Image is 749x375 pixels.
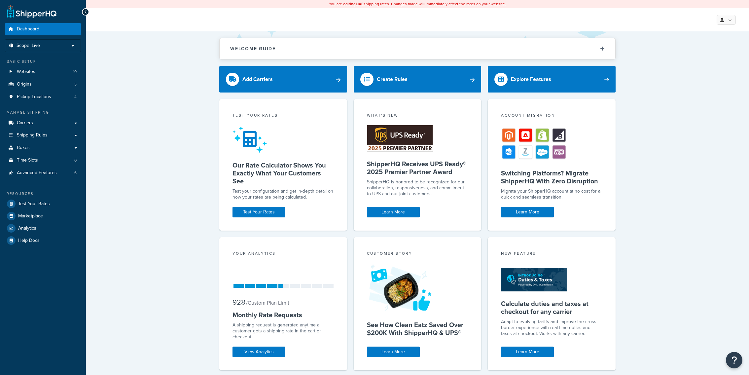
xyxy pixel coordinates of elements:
li: Time Slots [5,154,81,167]
div: Explore Features [511,75,551,84]
div: Test your rates [232,112,334,120]
span: Time Slots [17,158,38,163]
a: Learn More [501,347,554,357]
span: 10 [73,69,77,75]
li: Advanced Features [5,167,81,179]
div: Add Carriers [242,75,273,84]
span: Marketplace [18,213,43,219]
h5: Our Rate Calculator Shows You Exactly What Your Customers See [232,161,334,185]
span: 5 [74,82,77,87]
span: Boxes [17,145,30,151]
h5: Switching Platforms? Migrate ShipperHQ With Zero Disruption [501,169,602,185]
span: Analytics [18,226,36,231]
span: 4 [74,94,77,100]
button: Welcome Guide [220,38,615,59]
h2: Welcome Guide [230,46,276,51]
li: Websites [5,66,81,78]
a: Learn More [367,347,420,357]
a: Websites10 [5,66,81,78]
a: Learn More [501,207,554,217]
span: Advanced Features [17,170,57,176]
div: Account Migration [501,112,602,120]
div: Migrate your ShipperHQ account at no cost for a quick and seamless transition. [501,188,602,200]
div: Basic Setup [5,59,81,64]
div: Test your configuration and get in-depth detail on how your rates are being calculated. [232,188,334,200]
p: ShipperHQ is honored to be recognized for our collaboration, responsiveness, and commitment to UP... [367,179,468,197]
span: 0 [74,158,77,163]
div: Resources [5,191,81,197]
div: A shipping request is generated anytime a customer gets a shipping rate in the cart or checkout. [232,322,334,340]
a: Advanced Features6 [5,167,81,179]
a: View Analytics [232,347,285,357]
a: Add Carriers [219,66,347,93]
div: Manage Shipping [5,110,81,115]
span: Websites [17,69,35,75]
span: Origins [17,82,32,87]
a: Shipping Rules [5,129,81,141]
h5: Monthly Rate Requests [232,311,334,319]
a: Time Slots0 [5,154,81,167]
small: / Custom Plan Limit [246,299,289,307]
div: Your Analytics [232,250,334,258]
span: Dashboard [17,26,39,32]
a: Explore Features [488,66,616,93]
h5: ShipperHQ Receives UPS Ready® 2025 Premier Partner Award [367,160,468,176]
div: Customer Story [367,250,468,258]
div: Create Rules [377,75,408,84]
h5: See How Clean Eatz Saved Over $200K With ShipperHQ & UPS® [367,321,468,337]
span: 6 [74,170,77,176]
a: Marketplace [5,210,81,222]
span: Help Docs [18,238,40,244]
a: Learn More [367,207,420,217]
div: What's New [367,112,468,120]
li: Pickup Locations [5,91,81,103]
a: Boxes [5,142,81,154]
span: 928 [232,297,245,308]
a: Test Your Rates [5,198,81,210]
h5: Calculate duties and taxes at checkout for any carrier [501,300,602,316]
a: Test Your Rates [232,207,285,217]
a: Help Docs [5,235,81,246]
span: Shipping Rules [17,132,48,138]
div: New Feature [501,250,602,258]
span: Carriers [17,120,33,126]
a: Create Rules [354,66,482,93]
p: Adapt to evolving tariffs and improve the cross-border experience with real-time duties and taxes... [501,319,602,337]
span: Test Your Rates [18,201,50,207]
a: Carriers [5,117,81,129]
a: Dashboard [5,23,81,35]
b: LIVE [356,1,364,7]
a: Pickup Locations4 [5,91,81,103]
span: Pickup Locations [17,94,51,100]
button: Open Resource Center [726,352,742,368]
li: Origins [5,78,81,91]
a: Analytics [5,222,81,234]
a: Origins5 [5,78,81,91]
span: Scope: Live [17,43,40,49]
